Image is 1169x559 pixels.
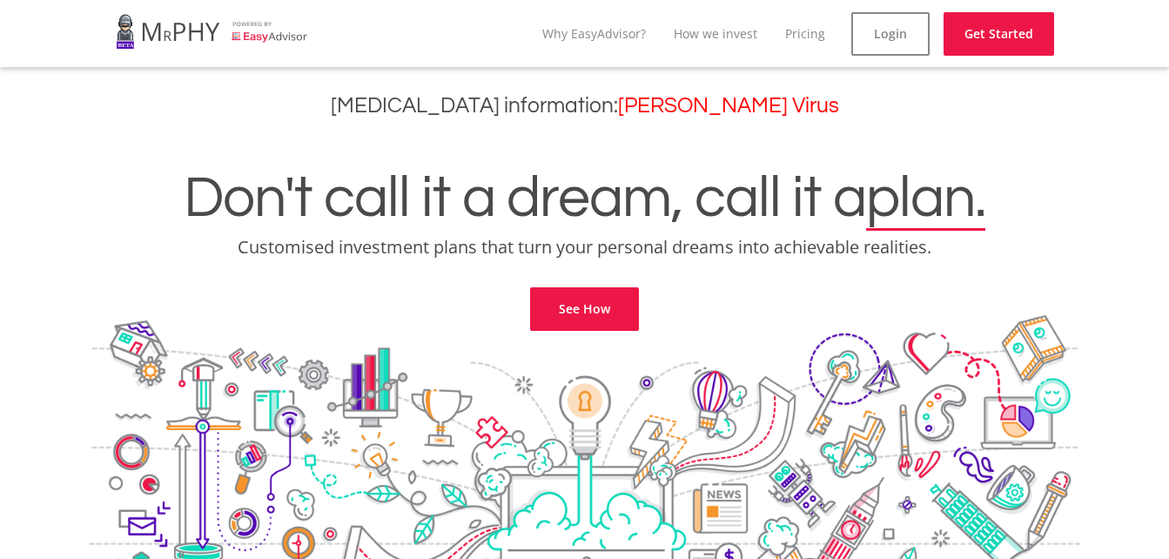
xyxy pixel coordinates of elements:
[674,25,757,42] a: How we invest
[785,25,825,42] a: Pricing
[13,235,1156,259] p: Customised investment plans that turn your personal dreams into achievable realities.
[542,25,646,42] a: Why EasyAdvisor?
[13,93,1156,118] h3: [MEDICAL_DATA] information:
[13,169,1156,228] h1: Don't call it a dream, call it a
[851,12,930,56] a: Login
[618,95,839,117] a: [PERSON_NAME] Virus
[866,169,985,228] span: plan.
[944,12,1054,56] a: Get Started
[530,287,639,331] a: See How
